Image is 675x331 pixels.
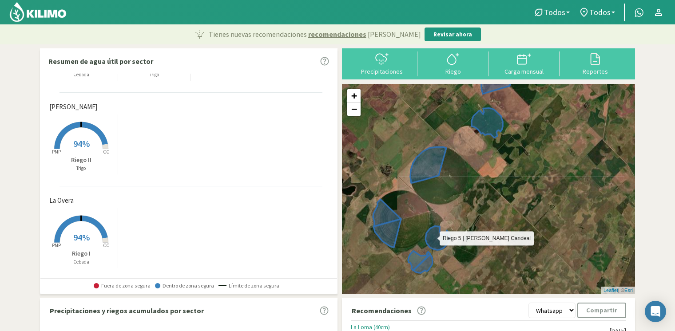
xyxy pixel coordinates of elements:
[433,30,472,39] p: Revisar ahora
[209,29,421,39] p: Tienes nuevas recomendaciones
[118,71,191,79] p: Trigo
[417,51,488,75] button: Riego
[218,283,279,289] span: Límite de zona segura
[49,196,74,206] span: La Overa
[103,148,109,154] tspan: CC
[488,51,560,75] button: Carga mensual
[45,258,118,266] p: Cebada
[349,68,415,75] div: Precipitaciones
[491,68,557,75] div: Carga mensual
[94,283,151,289] span: Fuera de zona segura
[103,242,109,248] tspan: CC
[308,29,366,39] span: recomendaciones
[45,155,118,165] p: Riego II
[73,232,90,243] span: 94%
[604,288,618,293] a: Leaflet
[351,324,610,331] div: La Loma (40cm)
[645,301,666,322] div: Open Intercom Messenger
[544,8,565,17] span: Todos
[601,287,635,294] div: | ©
[45,71,118,79] p: Cebada
[560,51,631,75] button: Reportes
[589,8,611,17] span: Todos
[45,249,118,258] p: Riego I
[50,305,204,316] p: Precipitaciones y riegos acumulados por sector
[562,68,628,75] div: Reportes
[52,148,61,154] tspan: PMP
[73,138,90,149] span: 94%
[9,1,67,23] img: Kilimo
[352,305,412,316] p: Recomendaciones
[368,29,421,39] span: [PERSON_NAME]
[420,68,486,75] div: Riego
[425,28,481,42] button: Revisar ahora
[52,242,61,248] tspan: PMP
[624,288,633,293] a: Esri
[45,165,118,172] p: Trigo
[155,283,214,289] span: Dentro de zona segura
[346,51,417,75] button: Precipitaciones
[48,56,153,67] p: Resumen de agua útil por sector
[347,89,361,102] a: Zoom in
[49,102,97,112] span: [PERSON_NAME]
[347,102,361,116] a: Zoom out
